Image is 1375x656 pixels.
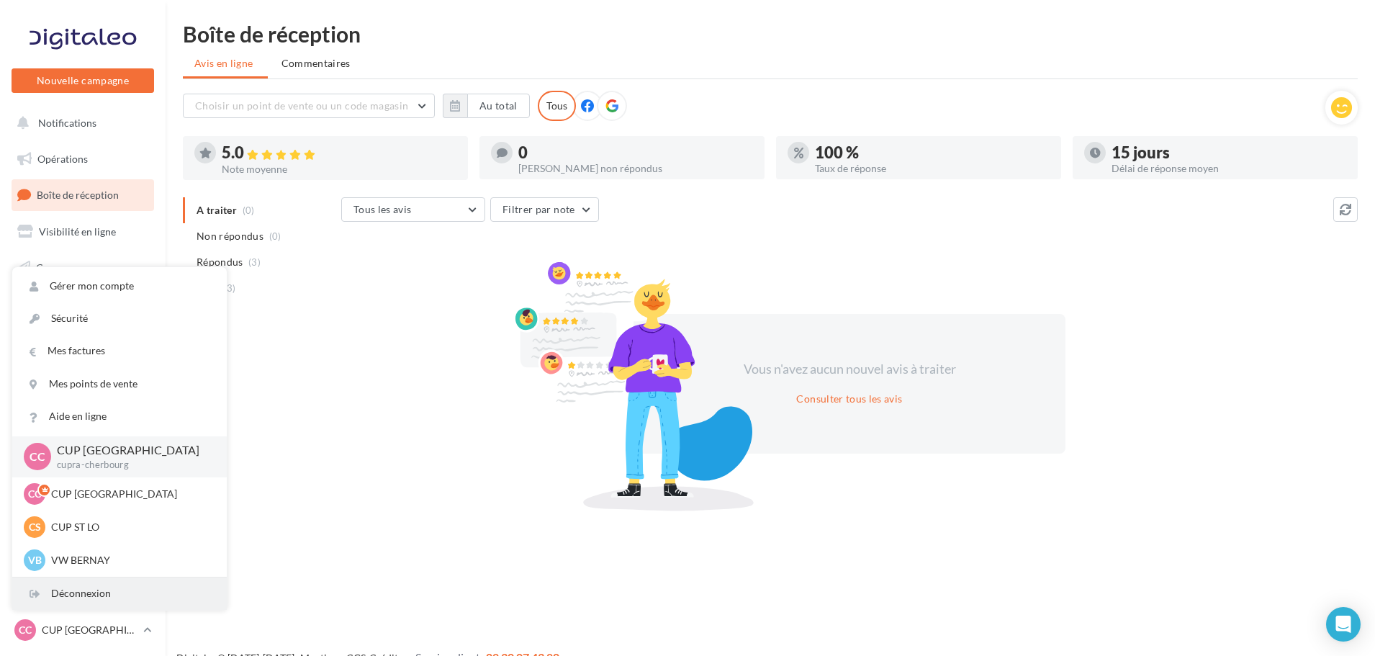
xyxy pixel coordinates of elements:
a: Gérer mon compte [12,270,227,302]
button: Choisir un point de vente ou un code magasin [183,94,435,118]
span: Visibilité en ligne [39,225,116,238]
a: Campagnes DataOnDemand [9,444,157,486]
a: CC CUP [GEOGRAPHIC_DATA] [12,616,154,644]
div: 15 jours [1112,145,1346,161]
span: (3) [224,282,236,294]
a: Boîte de réception [9,179,157,210]
a: Contacts [9,288,157,318]
a: Médiathèque [9,324,157,354]
a: Mes points de vente [12,368,227,400]
a: Sécurité [12,302,227,335]
span: Opérations [37,153,88,165]
button: Notifications [9,108,151,138]
div: Tous [538,91,576,121]
div: Boîte de réception [183,23,1358,45]
div: Déconnexion [12,578,227,610]
span: Choisir un point de vente ou un code magasin [195,99,408,112]
button: Au total [467,94,530,118]
span: CC [19,623,32,637]
p: CUP [GEOGRAPHIC_DATA] [57,442,204,459]
button: Au total [443,94,530,118]
span: Répondus [197,255,243,269]
p: CUP ST LO [51,520,209,534]
a: Mes factures [12,335,227,367]
div: 0 [518,145,753,161]
a: Campagnes [9,253,157,283]
div: Délai de réponse moyen [1112,163,1346,174]
span: Commentaires [281,56,351,71]
span: (0) [269,230,281,242]
p: CUP [GEOGRAPHIC_DATA] [42,623,137,637]
a: Visibilité en ligne [9,217,157,247]
span: CC [30,449,45,465]
button: Consulter tous les avis [790,390,908,408]
div: Note moyenne [222,164,456,174]
a: Calendrier [9,360,157,390]
div: Vous n'avez aucun nouvel avis à traiter [726,360,973,379]
div: Open Intercom Messenger [1326,607,1361,642]
button: Filtrer par note [490,197,599,222]
p: CUP [GEOGRAPHIC_DATA] [51,487,209,501]
p: VW BERNAY [51,553,209,567]
span: Non répondus [197,229,263,243]
span: Tous les avis [353,203,412,215]
span: CS [29,520,41,534]
span: VB [28,553,42,567]
a: Opérations [9,144,157,174]
span: CC [28,487,41,501]
span: Notifications [38,117,96,129]
span: (3) [248,256,261,268]
div: Taux de réponse [815,163,1050,174]
span: Boîte de réception [37,189,119,201]
button: Tous les avis [341,197,485,222]
span: Campagnes [36,261,88,273]
a: PLV et print personnalisable [9,395,157,438]
p: cupra-cherbourg [57,459,204,472]
div: [PERSON_NAME] non répondus [518,163,753,174]
a: Aide en ligne [12,400,227,433]
div: 100 % [815,145,1050,161]
button: Nouvelle campagne [12,68,154,93]
div: 5.0 [222,145,456,161]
